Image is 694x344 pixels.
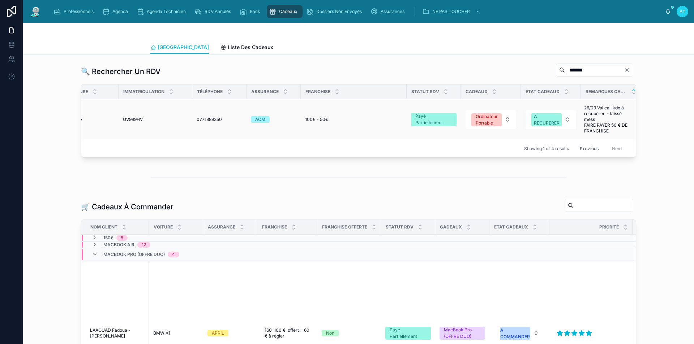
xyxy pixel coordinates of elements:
a: Assurances [368,5,410,18]
div: Non [326,330,334,336]
span: Rack [250,9,260,14]
a: Agenda Technicien [134,5,191,18]
a: Payé Partiellement [411,113,457,126]
span: État Cadeaux [526,89,560,95]
span: Franchise [305,89,330,95]
span: Assurances [381,9,404,14]
span: Agenda [112,9,128,14]
div: 12 [142,242,146,248]
div: Ordinateur Portable [476,113,498,126]
a: Select Button [525,109,577,130]
span: 0771889350 [197,117,222,122]
span: Téléphone [197,89,223,95]
span: Assurance [208,224,235,230]
span: AT [680,9,685,14]
a: NE PAS TOUCHER [420,5,484,18]
a: 26/09 Val call kdo à récupérer - laissé mess FAIRE PAYER 50 € DE FRANCHISE [581,102,632,137]
div: scrollable content [48,4,665,19]
a: Non [322,330,377,336]
a: Select Button [465,109,517,130]
button: Select Button [466,110,516,129]
span: Agenda Technicien [147,9,186,14]
span: NE PAS TOUCHER [432,9,470,14]
a: RDV Annulés [192,5,236,18]
span: 160-100 € offert = 60 € à règler [265,327,310,339]
a: Agenda [100,5,133,18]
span: 100€ - 50€ [305,117,328,122]
span: 150€ [103,235,113,241]
span: Voiture [154,224,173,230]
span: Assurance [251,89,279,95]
span: Remarques Cadeaux [586,89,627,95]
span: Franchise [262,224,287,230]
a: GV989HV [123,117,188,122]
span: Nom Client [90,224,117,230]
a: [GEOGRAPHIC_DATA] [150,41,209,55]
div: 5 [121,235,123,241]
button: Select Button [494,323,545,343]
a: BMW X1 [153,330,199,336]
div: Payé Partiellement [415,113,452,126]
span: Etat Cadeaux [494,224,528,230]
span: GV989HV [123,117,143,122]
a: LAAOUAD Fadoua - [PERSON_NAME] [90,327,145,339]
span: Cadeaux [466,89,488,95]
a: 100€ - 50€ [305,117,402,122]
div: APRIL [212,330,224,336]
a: APRIL [207,330,253,336]
span: MacBook Air [103,242,134,248]
a: 0771889350 [197,117,242,122]
a: Select Button [494,323,545,343]
h1: 🔍 Rechercher Un RDV [81,66,160,77]
span: Statut RDV [411,89,439,95]
span: Cadeaux [279,9,297,14]
a: MacBook Pro (OFFRE DUO) [440,327,485,340]
span: Dossiers Non Envoyés [316,9,362,14]
a: Dossiers Non Envoyés [304,5,367,18]
span: Priorité [599,224,619,230]
div: A RECUPERER [534,113,560,126]
span: [GEOGRAPHIC_DATA] [158,44,209,51]
div: 4 [172,252,175,257]
span: Professionnels [64,9,94,14]
div: ACM [255,116,265,123]
a: Cadeaux [267,5,303,18]
span: Cadeaux [440,224,462,230]
a: Professionnels [51,5,99,18]
button: Clear [624,67,633,73]
img: App logo [29,6,42,17]
a: Payé Partiellement [385,327,431,340]
h1: 🛒 Cadeaux À Commander [81,202,173,212]
span: Showing 1 of 4 results [524,146,569,152]
span: MacBook Pro (OFFRE DUO) [103,252,165,257]
a: Liste Des Cadeaux [220,41,273,55]
a: Rack [237,5,265,18]
div: Payé Partiellement [390,327,427,340]
button: Select Button [526,110,576,129]
span: Franchise Offerte [322,224,367,230]
a: polo IV [69,117,114,122]
span: Liste Des Cadeaux [228,44,273,51]
span: 26/09 Val call kdo à récupérer - laissé mess FAIRE PAYER 50 € DE FRANCHISE [584,105,629,134]
button: Previous [575,143,604,154]
span: RDV Annulés [205,9,231,14]
span: BMW X1 [153,330,170,336]
div: A COMMANDER [500,327,530,340]
div: MacBook Pro (OFFRE DUO) [444,327,481,340]
span: Immatriculation [123,89,164,95]
a: ACM [251,116,296,123]
a: 160-100 € offert = 60 € à règler [262,325,313,342]
span: Statut RDV [386,224,414,230]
